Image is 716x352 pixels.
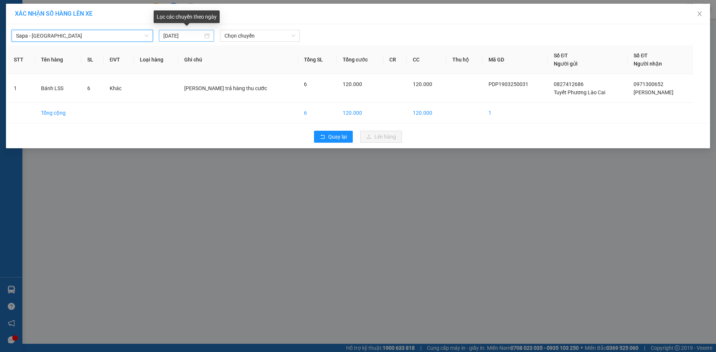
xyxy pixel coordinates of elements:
[104,45,134,74] th: ĐVT
[35,103,81,123] td: Tổng cộng
[483,103,548,123] td: 1
[298,103,337,123] td: 6
[154,10,220,23] div: Lọc các chuyến theo ngày
[337,103,383,123] td: 120.000
[446,45,483,74] th: Thu hộ
[407,103,446,123] td: 120.000
[8,45,35,74] th: STT
[35,74,81,103] td: Bánh LSS
[634,53,648,58] span: Số ĐT
[689,4,710,25] button: Close
[634,61,662,67] span: Người nhận
[15,10,92,17] span: XÁC NHẬN SỐ HÀNG LÊN XE
[634,81,663,87] span: 0971300652
[104,74,134,103] td: Khác
[163,32,203,40] input: 15/08/2025
[178,45,298,74] th: Ghi chú
[328,133,347,141] span: Quay lại
[337,45,383,74] th: Tổng cước
[343,81,362,87] span: 120.000
[298,45,337,74] th: Tổng SL
[383,45,407,74] th: CR
[554,61,578,67] span: Người gửi
[16,30,148,41] span: Sapa - Hà Nội
[489,81,528,87] span: PDP1903250031
[554,81,584,87] span: 0827412686
[87,85,90,91] span: 6
[35,45,81,74] th: Tên hàng
[320,134,325,140] span: rollback
[224,30,295,41] span: Chọn chuyến
[413,81,432,87] span: 120.000
[314,131,353,143] button: rollbackQuay lại
[8,74,35,103] td: 1
[634,89,673,95] span: [PERSON_NAME]
[304,81,307,87] span: 6
[184,85,267,91] span: [PERSON_NAME] trả hàng thu cước
[360,131,402,143] button: uploadLên hàng
[554,53,568,58] span: Số ĐT
[81,45,104,74] th: SL
[554,89,605,95] span: Tuyết Phương Lào Cai
[407,45,446,74] th: CC
[697,11,703,17] span: close
[134,45,179,74] th: Loại hàng
[483,45,548,74] th: Mã GD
